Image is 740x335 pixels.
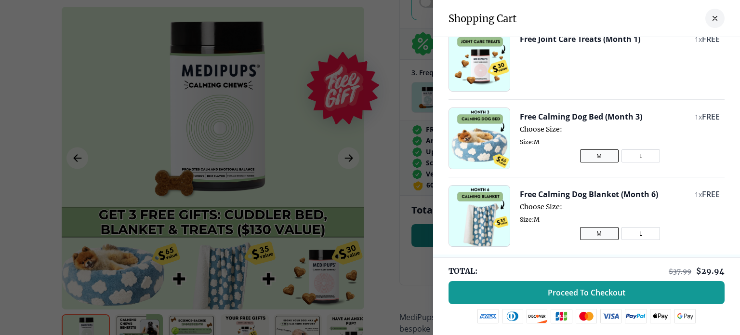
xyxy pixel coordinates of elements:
[695,112,702,121] span: 1 x
[705,9,725,28] button: close-cart
[702,189,720,200] span: FREE
[520,125,720,134] span: Choose Size:
[520,202,720,211] span: Choose Size:
[669,267,691,276] span: $ 37.99
[621,227,660,240] button: L
[695,35,702,44] span: 1 x
[520,138,720,146] span: Size: M
[449,30,510,91] img: Free Joint Care Treats (Month 1)
[551,309,572,323] img: jcb
[477,309,499,323] img: amex
[520,216,720,223] span: Size: M
[449,13,516,25] h3: Shopping Cart
[696,266,725,276] span: $ 29.94
[580,149,619,162] button: M
[548,288,625,297] span: Proceed To Checkout
[695,190,702,199] span: 1 x
[520,34,640,44] button: Free Joint Care Treats (Month 1)
[449,186,510,246] img: Free Calming Dog Blanket (Month 6)
[621,149,660,162] button: L
[702,111,720,122] span: FREE
[600,309,621,323] img: visa
[576,309,597,323] img: mastercard
[520,189,658,200] button: Free Calming Dog Blanket (Month 6)
[650,309,671,323] img: apple
[674,309,696,323] img: google
[702,34,720,44] span: FREE
[449,281,725,304] button: Proceed To Checkout
[580,227,619,240] button: M
[502,309,523,323] img: diners-club
[625,309,647,323] img: paypal
[527,309,548,323] img: discover
[449,266,477,276] span: TOTAL:
[449,108,510,169] img: Free Calming Dog Bed (Month 3)
[520,111,642,122] button: Free Calming Dog Bed (Month 3)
